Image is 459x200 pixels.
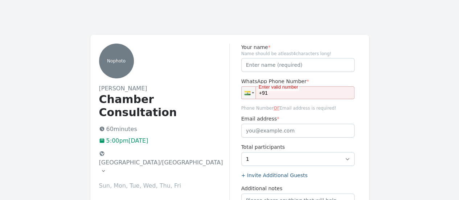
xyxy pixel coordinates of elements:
button: [GEOGRAPHIC_DATA]/[GEOGRAPHIC_DATA] [96,148,226,177]
p: 5:00pm[DATE] [99,136,229,145]
p: 60 minutes [99,125,229,134]
label: Total participants [241,143,355,151]
span: Name should be atleast 4 characters long! [241,51,355,57]
input: 1 (702) 123-4567 [241,86,355,99]
h1: Chamber Consultation [99,93,229,119]
span: Phone Number Email address is required! [241,103,355,112]
label: + Invite Additional Guests [241,172,355,179]
div: Enter valid number [258,83,299,91]
p: Sun, Mon, Tue, Wed, Thu, Fri [99,181,229,190]
label: Email address [241,115,355,122]
label: WhatsApp Phone Number [241,78,355,85]
input: you@example.com [241,124,355,138]
p: No photo [99,58,134,64]
label: Additional notes [241,185,355,192]
input: Enter name (required) [241,58,355,72]
div: India: + 91 [242,87,255,99]
h2: [PERSON_NAME] [99,84,229,93]
span: or [274,104,279,111]
label: Your name [241,44,355,51]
